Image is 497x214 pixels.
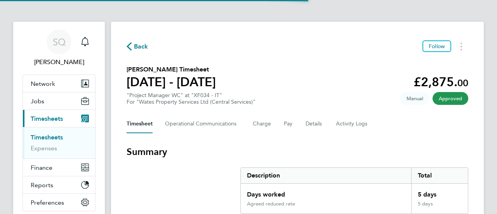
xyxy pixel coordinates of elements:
[454,40,468,52] button: Timesheets Menu
[31,199,64,206] span: Preferences
[247,201,295,207] div: Agreed reduced rate
[127,74,216,90] h1: [DATE] - [DATE]
[241,168,411,183] div: Description
[23,194,95,211] button: Preferences
[127,65,216,74] h2: [PERSON_NAME] Timesheet
[422,40,451,52] button: Follow
[31,97,44,105] span: Jobs
[134,42,148,51] span: Back
[165,115,240,133] button: Operational Communications
[127,146,468,158] h3: Summary
[23,75,95,92] button: Network
[127,42,148,51] button: Back
[253,115,271,133] button: Charge
[429,43,445,50] span: Follow
[31,134,63,141] a: Timesheets
[306,115,323,133] button: Details
[31,164,52,171] span: Finance
[31,80,55,87] span: Network
[411,184,468,201] div: 5 days
[127,99,255,105] div: For "Wates Property Services Ltd (Central Services)"
[400,92,429,105] span: This timesheet was manually created.
[31,115,63,122] span: Timesheets
[53,37,66,47] span: SQ
[414,75,468,89] app-decimal: £2,875.
[23,57,96,67] span: Sam Quinsee
[31,181,53,189] span: Reports
[240,167,468,214] div: Summary
[411,201,468,213] div: 5 days
[23,110,95,127] button: Timesheets
[241,184,411,201] div: Days worked
[411,168,468,183] div: Total
[23,176,95,193] button: Reports
[336,115,368,133] button: Activity Logs
[284,115,293,133] button: Pay
[23,30,96,67] a: SQ[PERSON_NAME]
[31,144,57,152] a: Expenses
[127,92,255,105] div: "Project Manager WC" at "XF034 - IT"
[457,77,468,89] span: 00
[23,127,95,158] div: Timesheets
[23,92,95,110] button: Jobs
[127,115,153,133] button: Timesheet
[433,92,468,105] span: This timesheet has been approved.
[23,159,95,176] button: Finance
